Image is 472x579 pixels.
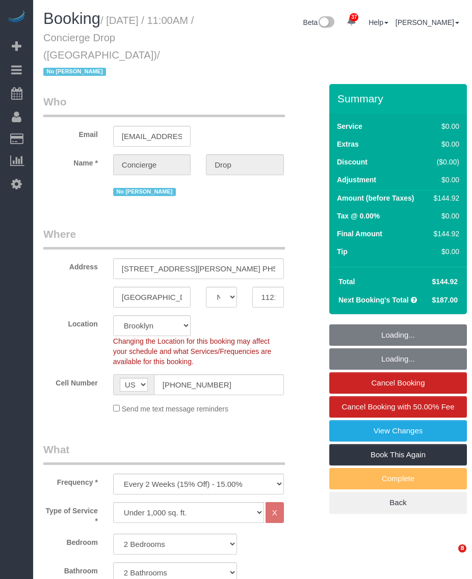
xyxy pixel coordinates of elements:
[430,229,459,239] div: $144.92
[36,315,106,329] label: Location
[36,154,106,168] label: Name *
[337,93,462,104] h3: Summary
[122,405,228,413] span: Send me text message reminders
[318,16,334,30] img: New interface
[36,258,106,272] label: Address
[430,175,459,185] div: $0.00
[430,157,459,167] div: ($0.00)
[36,126,106,140] label: Email
[430,121,459,131] div: $0.00
[337,157,368,167] label: Discount
[430,193,459,203] div: $144.92
[43,49,160,78] span: /
[342,402,455,411] span: Cancel Booking with 50.00% Fee
[206,154,283,175] input: Last Name
[396,18,459,26] a: [PERSON_NAME]
[43,15,194,78] small: / [DATE] / 11:00AM / Concierge Drop ([GEOGRAPHIC_DATA])
[432,278,458,286] span: $144.92
[36,374,106,388] label: Cell Number
[342,10,361,33] a: 37
[430,246,459,257] div: $0.00
[43,227,285,250] legend: Where
[329,444,467,465] a: Book This Again
[337,193,414,203] label: Amount (before Taxes)
[36,534,106,547] label: Bedroom
[337,229,382,239] label: Final Amount
[430,211,459,221] div: $0.00
[36,562,106,576] label: Bathroom
[113,126,191,147] input: Email
[154,374,284,395] input: Cell Number
[337,246,348,257] label: Tip
[303,18,335,26] a: Beta
[43,10,100,27] span: Booking
[113,337,272,366] span: Changing the Location for this booking may affect your schedule and what Services/Frequencies are...
[113,287,191,308] input: City
[337,139,359,149] label: Extras
[329,420,467,442] a: View Changes
[338,278,355,286] strong: Total
[329,372,467,394] a: Cancel Booking
[338,296,409,304] strong: Next Booking's Total
[43,68,106,76] span: No [PERSON_NAME]
[113,188,176,196] span: No [PERSON_NAME]
[369,18,388,26] a: Help
[350,13,358,21] span: 37
[432,296,458,304] span: $187.00
[458,544,466,553] span: 8
[337,121,362,131] label: Service
[252,287,283,308] input: Zip Code
[6,10,27,24] img: Automaid Logo
[329,396,467,418] a: Cancel Booking with 50.00% Fee
[43,94,285,117] legend: Who
[337,211,380,221] label: Tax @ 0.00%
[430,139,459,149] div: $0.00
[36,502,106,526] label: Type of Service *
[43,442,285,465] legend: What
[337,175,376,185] label: Adjustment
[437,544,462,569] iframe: Intercom live chat
[113,154,191,175] input: First Name
[36,474,106,487] label: Frequency *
